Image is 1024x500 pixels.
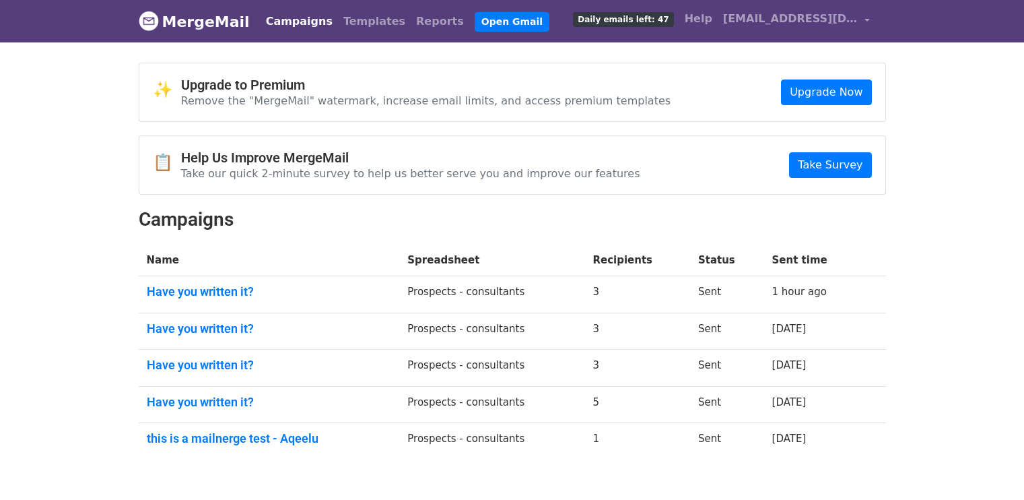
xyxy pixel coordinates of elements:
[399,423,584,460] td: Prospects - consultants
[181,94,671,108] p: Remove the "MergeMail" watermark, increase email limits, and access premium templates
[153,153,181,173] span: 📋
[147,395,392,410] a: Have you written it?
[147,358,392,373] a: Have you written it?
[399,313,584,350] td: Prospects - consultants
[690,313,764,350] td: Sent
[957,435,1024,500] iframe: Chat Widget
[772,359,807,371] a: [DATE]
[411,8,469,35] a: Reports
[139,245,400,276] th: Name
[584,276,689,313] td: 3
[181,166,640,181] p: Take our quick 2-minute survey to help us better serve you and improve our features
[772,286,827,298] a: 1 hour ago
[568,5,679,32] a: Daily emails left: 47
[147,431,392,446] a: this is a mailnerge test - Aqeelu
[399,276,584,313] td: Prospects - consultants
[475,12,549,32] a: Open Gmail
[584,350,689,387] td: 3
[338,8,411,35] a: Templates
[573,12,673,27] span: Daily emails left: 47
[584,313,689,350] td: 3
[181,150,640,166] h4: Help Us Improve MergeMail
[181,77,671,93] h4: Upgrade to Premium
[679,5,718,32] a: Help
[690,423,764,460] td: Sent
[139,11,159,31] img: MergeMail logo
[139,7,250,36] a: MergeMail
[147,321,392,336] a: Have you written it?
[772,433,807,445] a: [DATE]
[690,350,764,387] td: Sent
[584,245,689,276] th: Recipients
[781,80,871,105] a: Upgrade Now
[718,5,875,37] a: [EMAIL_ADDRESS][DOMAIN_NAME]
[789,152,871,178] a: Take Survey
[764,245,864,276] th: Sent time
[584,386,689,423] td: 5
[147,284,392,299] a: Have you written it?
[399,386,584,423] td: Prospects - consultants
[723,11,858,27] span: [EMAIL_ADDRESS][DOMAIN_NAME]
[690,276,764,313] td: Sent
[584,423,689,460] td: 1
[690,245,764,276] th: Status
[261,8,338,35] a: Campaigns
[772,396,807,408] a: [DATE]
[690,386,764,423] td: Sent
[772,323,807,335] a: [DATE]
[139,208,886,231] h2: Campaigns
[153,80,181,100] span: ✨
[399,350,584,387] td: Prospects - consultants
[399,245,584,276] th: Spreadsheet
